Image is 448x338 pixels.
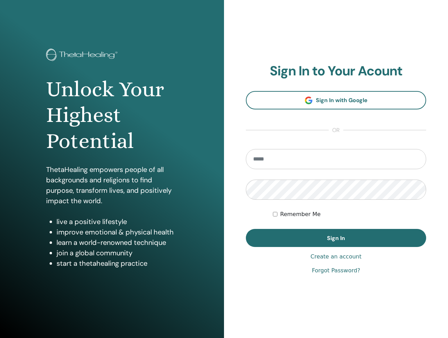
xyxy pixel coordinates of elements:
[246,63,426,79] h2: Sign In to Your Acount
[329,126,343,134] span: or
[327,234,345,242] span: Sign In
[316,97,368,104] span: Sign In with Google
[46,76,178,154] h1: Unlock Your Highest Potential
[246,91,426,109] a: Sign In with Google
[312,266,360,275] a: Forgot Password?
[310,253,361,261] a: Create an account
[273,210,426,219] div: Keep me authenticated indefinitely or until I manually logout
[246,229,426,247] button: Sign In
[57,248,178,258] li: join a global community
[57,258,178,269] li: start a thetahealing practice
[57,237,178,248] li: learn a world-renowned technique
[57,216,178,227] li: live a positive lifestyle
[46,164,178,206] p: ThetaHealing empowers people of all backgrounds and religions to find purpose, transform lives, a...
[57,227,178,237] li: improve emotional & physical health
[280,210,321,219] label: Remember Me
